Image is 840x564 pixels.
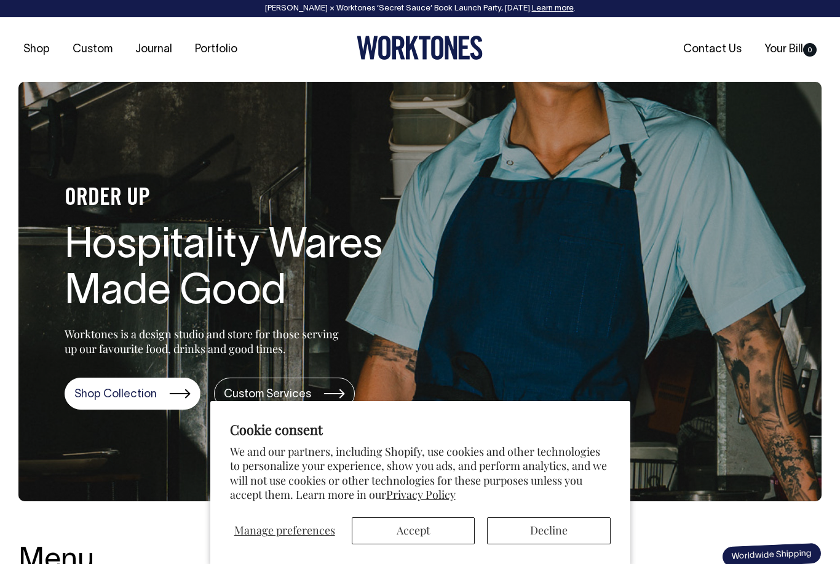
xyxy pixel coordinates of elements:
[65,186,458,212] h4: ORDER UP
[214,378,355,410] a: Custom Services
[386,487,456,502] a: Privacy Policy
[65,327,344,356] p: Worktones is a design studio and store for those serving up our favourite food, drinks and good t...
[352,517,475,544] button: Accept
[18,39,55,60] a: Shop
[190,39,242,60] a: Portfolio
[130,39,177,60] a: Journal
[234,523,335,538] span: Manage preferences
[65,224,458,316] h1: Hospitality Wares Made Good
[230,421,611,438] h2: Cookie consent
[230,517,339,544] button: Manage preferences
[532,5,574,12] a: Learn more
[12,4,828,13] div: [PERSON_NAME] × Worktones ‘Secret Sauce’ Book Launch Party, [DATE]. .
[65,378,200,410] a: Shop Collection
[487,517,610,544] button: Decline
[68,39,117,60] a: Custom
[678,39,747,60] a: Contact Us
[759,39,822,60] a: Your Bill0
[803,43,817,57] span: 0
[230,445,611,502] p: We and our partners, including Shopify, use cookies and other technologies to personalize your ex...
